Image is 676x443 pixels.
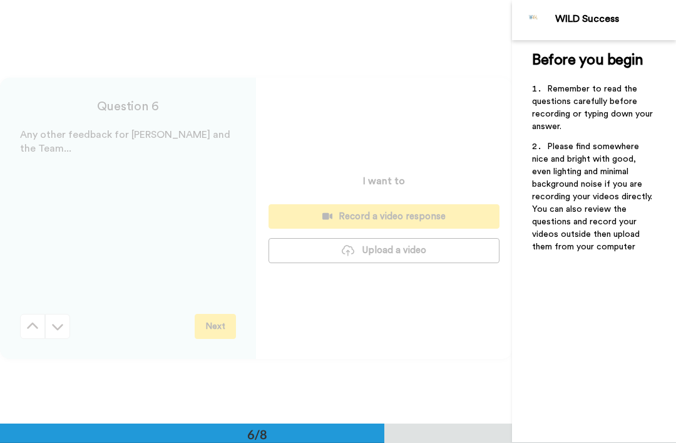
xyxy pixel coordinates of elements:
button: Next [195,314,236,339]
div: Record a video response [279,210,489,223]
img: Profile Image [519,5,549,35]
div: WILD Success [555,13,675,25]
span: Remember to read the questions carefully before recording or typing down your answer. [532,85,655,131]
span: Before you begin [532,53,643,68]
button: Upload a video [269,238,499,263]
span: Please find somewhere nice and bright with good, even lighting and minimal background noise if yo... [532,142,655,251]
p: I want to [363,174,405,189]
h4: Question 6 [20,98,236,115]
button: Record a video response [269,204,499,229]
div: 6/8 [227,425,287,443]
span: Any other feedback for [PERSON_NAME] and the Team... [20,130,233,154]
